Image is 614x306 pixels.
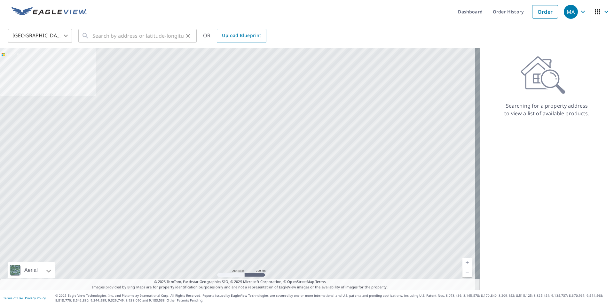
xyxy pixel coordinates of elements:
div: Aerial [8,262,55,278]
button: Clear [184,31,193,40]
a: Terms [315,279,326,284]
div: OR [203,29,266,43]
img: EV Logo [12,7,87,17]
p: | [3,296,46,300]
div: [GEOGRAPHIC_DATA] [8,27,72,45]
span: Upload Blueprint [222,32,261,40]
div: Aerial [22,262,40,278]
p: © 2025 Eagle View Technologies, Inc. and Pictometry International Corp. All Rights Reserved. Repo... [55,293,611,303]
span: © 2025 TomTom, Earthstar Geographics SIO, © 2025 Microsoft Corporation, © [154,279,326,285]
div: MA [564,5,578,19]
a: Upload Blueprint [217,29,266,43]
a: Order [532,5,558,19]
a: Current Level 5, Zoom In [462,258,472,267]
a: OpenStreetMap [287,279,314,284]
input: Search by address or latitude-longitude [92,27,184,45]
p: Searching for a property address to view a list of available products. [504,102,590,117]
a: Current Level 5, Zoom Out [462,267,472,277]
a: Terms of Use [3,296,23,300]
a: Privacy Policy [25,296,46,300]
